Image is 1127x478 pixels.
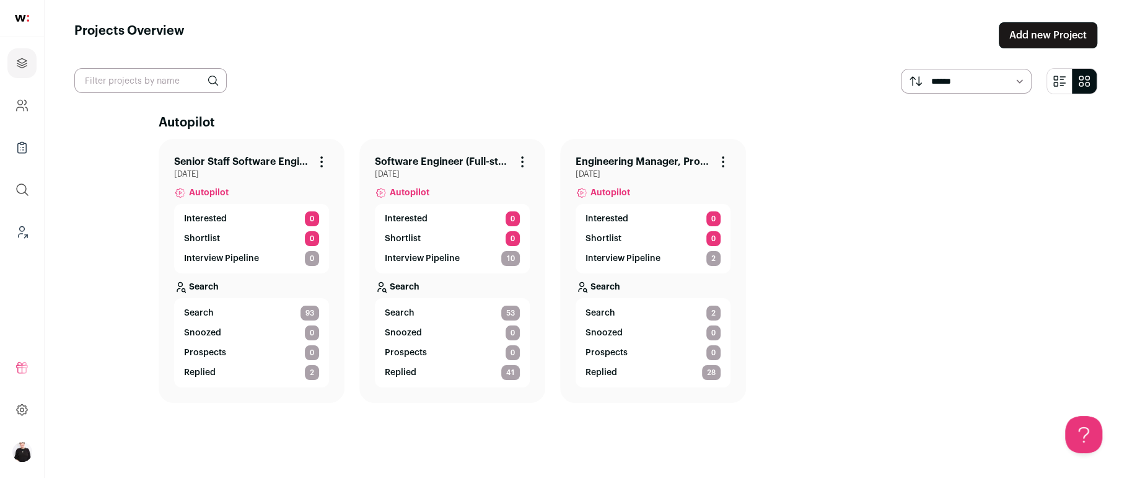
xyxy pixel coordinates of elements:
[74,22,185,48] h1: Projects Overview
[585,327,623,339] p: Snoozed
[189,187,229,199] span: Autopilot
[385,325,520,340] a: Snoozed 0
[12,442,32,462] button: Open dropdown
[305,325,319,340] span: 0
[999,22,1097,48] a: Add new Project
[585,366,617,379] p: Replied
[184,366,216,379] p: Replied
[7,133,37,162] a: Company Lists
[189,281,219,293] p: Search
[585,345,721,360] a: Prospects 0
[174,179,329,204] a: Autopilot
[184,306,319,321] a: Search 93
[174,273,329,298] a: Search
[385,251,520,266] a: Interview Pipeline 10
[506,231,520,246] span: 0
[174,154,309,169] a: Senior Staff Software Engineer - Claims Engine
[385,213,428,225] p: Interested
[385,232,421,245] p: Shortlist
[300,306,319,321] span: 93
[590,281,620,293] p: Search
[585,252,660,265] p: Interview Pipeline
[184,232,220,245] p: Shortlist
[706,251,721,266] span: 2
[385,252,460,265] p: Interview Pipeline
[184,252,259,265] p: Interview Pipeline
[385,345,520,360] a: Prospects 0
[7,91,37,120] a: Company and ATS Settings
[585,347,628,359] p: Prospects
[506,211,520,226] span: 0
[702,365,721,380] span: 28
[576,154,711,169] a: Engineering Manager, Provider Showcase
[314,154,329,169] button: Project Actions
[1065,416,1102,453] iframe: Toggle Customer Support
[706,345,721,360] span: 0
[184,347,226,359] p: Prospects
[506,325,520,340] span: 0
[184,213,227,225] p: Interested
[305,251,319,266] span: 0
[390,281,419,293] p: Search
[501,251,520,266] span: 10
[706,211,721,226] span: 0
[585,251,721,266] a: Interview Pipeline 2
[385,307,414,319] span: Search
[15,15,29,22] img: wellfound-shorthand-0d5821cbd27db2630d0214b213865d53afaa358527fdda9d0ea32b1df1b89c2c.svg
[7,48,37,78] a: Projects
[184,365,319,380] a: Replied 2
[375,273,530,298] a: Search
[184,251,319,266] a: Interview Pipeline 0
[585,307,615,319] span: Search
[184,231,319,246] a: Shortlist 0
[576,179,730,204] a: Autopilot
[184,325,319,340] a: Snoozed 0
[385,327,422,339] p: Snoozed
[184,327,221,339] p: Snoozed
[576,273,730,298] a: Search
[706,325,721,340] span: 0
[585,232,621,245] p: Shortlist
[7,217,37,247] a: Leads (Backoffice)
[576,169,730,179] span: [DATE]
[375,179,530,204] a: Autopilot
[375,154,510,169] a: Software Engineer (Full-stack), Partnerships Growth
[184,211,319,226] a: Interested 0
[585,306,721,321] a: Search 2
[585,211,721,226] a: Interested 0
[305,345,319,360] span: 0
[184,345,319,360] a: Prospects 0
[174,169,329,179] span: [DATE]
[305,231,319,246] span: 0
[515,154,530,169] button: Project Actions
[12,442,32,462] img: 9240684-medium_jpg
[716,154,730,169] button: Project Actions
[706,231,721,246] span: 0
[501,306,520,321] span: 53
[706,306,721,321] span: 2
[385,211,520,226] a: Interested 0
[305,211,319,226] span: 0
[159,114,1014,131] h2: Autopilot
[501,365,520,380] span: 41
[590,187,630,199] span: Autopilot
[385,347,427,359] p: Prospects
[585,325,721,340] a: Snoozed 0
[585,365,721,380] a: Replied 28
[305,365,319,380] span: 2
[385,306,520,321] a: Search 53
[184,307,214,319] span: Search
[390,187,429,199] span: Autopilot
[385,366,416,379] p: Replied
[375,169,530,179] span: [DATE]
[74,68,227,93] input: Filter projects by name
[585,213,628,225] p: Interested
[506,345,520,360] span: 0
[585,231,721,246] a: Shortlist 0
[385,231,520,246] a: Shortlist 0
[385,365,520,380] a: Replied 41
